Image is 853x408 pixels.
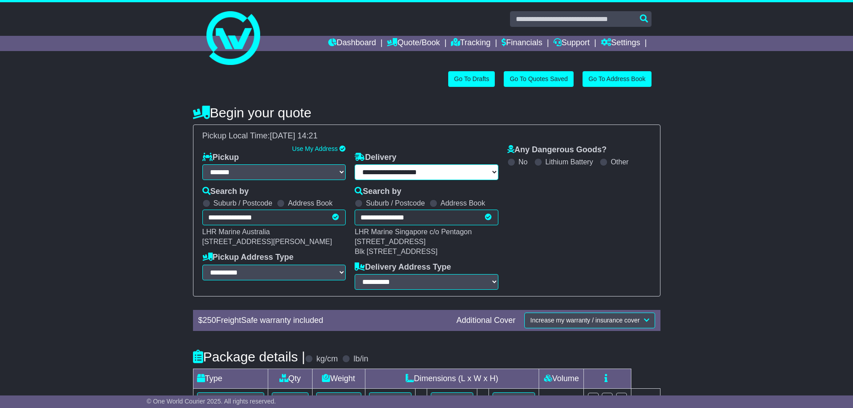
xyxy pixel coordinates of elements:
[519,158,527,166] label: No
[147,398,276,405] span: © One World Courier 2025. All rights reserved.
[355,238,425,245] span: [STREET_ADDRESS]
[193,349,305,364] h4: Package details |
[214,199,273,207] label: Suburb / Postcode
[328,36,376,51] a: Dashboard
[355,262,451,272] label: Delivery Address Type
[502,36,542,51] a: Financials
[203,316,216,325] span: 250
[355,153,396,163] label: Delivery
[355,228,472,236] span: LHR Marine Singapore c/o Pentagon
[202,253,294,262] label: Pickup Address Type
[611,158,629,166] label: Other
[316,354,338,364] label: kg/cm
[198,131,656,141] div: Pickup Local Time:
[353,354,368,364] label: lb/in
[268,369,312,389] td: Qty
[193,105,660,120] h4: Begin your quote
[202,228,270,236] span: LHR Marine Australia
[601,36,640,51] a: Settings
[553,36,590,51] a: Support
[539,369,584,389] td: Volume
[387,36,440,51] a: Quote/Book
[202,187,249,197] label: Search by
[530,317,639,324] span: Increase my warranty / insurance cover
[448,71,495,87] a: Go To Drafts
[292,145,338,152] a: Use My Address
[507,145,607,155] label: Any Dangerous Goods?
[312,369,365,389] td: Weight
[545,158,593,166] label: Lithium Battery
[524,313,655,328] button: Increase my warranty / insurance cover
[270,131,318,140] span: [DATE] 14:21
[355,187,401,197] label: Search by
[355,248,437,255] span: Blk [STREET_ADDRESS]
[504,71,574,87] a: Go To Quotes Saved
[441,199,485,207] label: Address Book
[202,153,239,163] label: Pickup
[574,395,578,401] sup: 3
[451,36,490,51] a: Tracking
[366,199,425,207] label: Suburb / Postcode
[452,316,520,326] div: Additional Cover
[288,199,333,207] label: Address Book
[193,369,268,389] td: Type
[583,71,651,87] a: Go To Address Book
[194,316,452,326] div: $ FreightSafe warranty included
[202,238,332,245] span: [STREET_ADDRESS][PERSON_NAME]
[365,369,539,389] td: Dimensions (L x W x H)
